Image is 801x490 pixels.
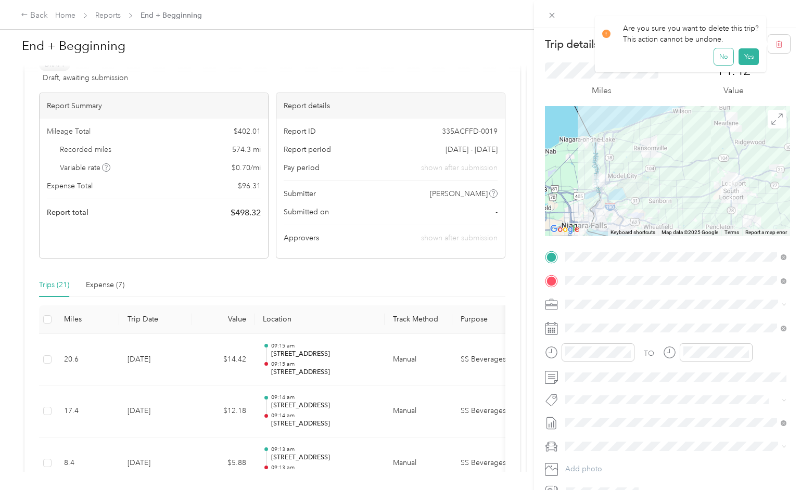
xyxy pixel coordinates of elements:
[723,84,744,97] p: Value
[739,48,759,65] button: Yes
[743,432,801,490] iframe: Everlance-gr Chat Button Frame
[548,223,582,236] a: Open this area in Google Maps (opens a new window)
[548,223,582,236] img: Google
[592,84,612,97] p: Miles
[745,229,787,235] a: Report a map error
[611,229,655,236] button: Keyboard shortcuts
[714,48,733,65] button: No
[602,23,759,45] div: Are you sure you want to delete this trip? This action cannot be undone.
[724,229,739,235] a: Terms (opens in new tab)
[644,348,654,359] div: TO
[545,37,599,51] p: Trip details
[562,462,790,476] button: Add photo
[662,229,718,235] span: Map data ©2025 Google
